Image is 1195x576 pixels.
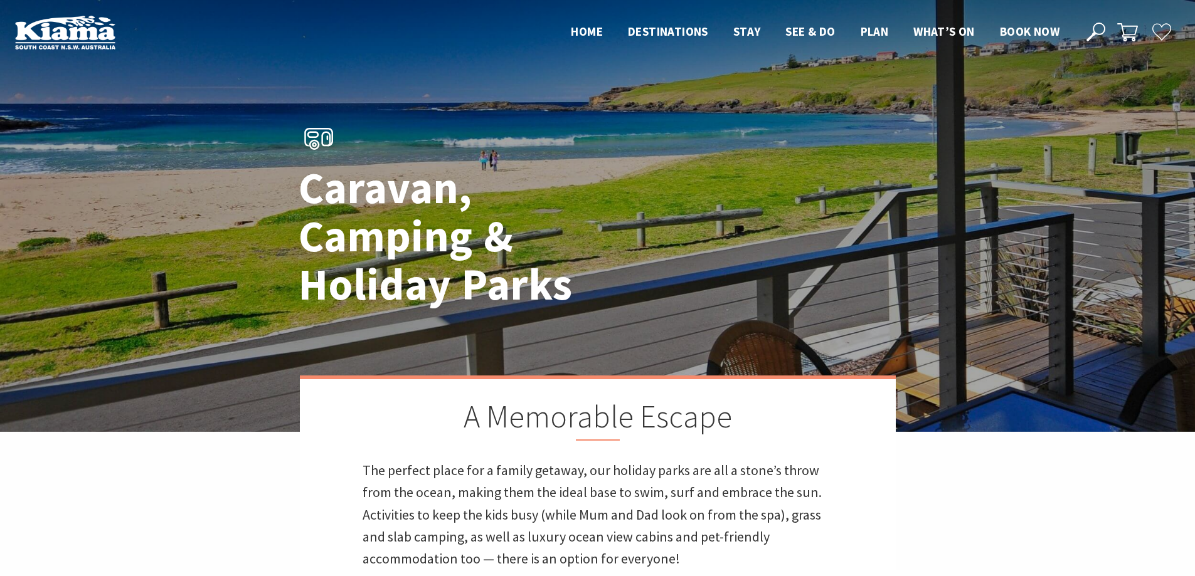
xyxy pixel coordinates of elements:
[571,24,603,39] span: Home
[785,24,835,39] span: See & Do
[558,22,1072,43] nav: Main Menu
[299,164,653,308] h1: Caravan, Camping & Holiday Parks
[15,15,115,50] img: Kiama Logo
[363,459,833,570] p: The perfect place for a family getaway, our holiday parks are all a stone’s throw from the ocean,...
[861,24,889,39] span: Plan
[913,24,975,39] span: What’s On
[363,398,833,441] h2: A Memorable Escape
[733,24,761,39] span: Stay
[628,24,708,39] span: Destinations
[1000,24,1060,39] span: Book now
